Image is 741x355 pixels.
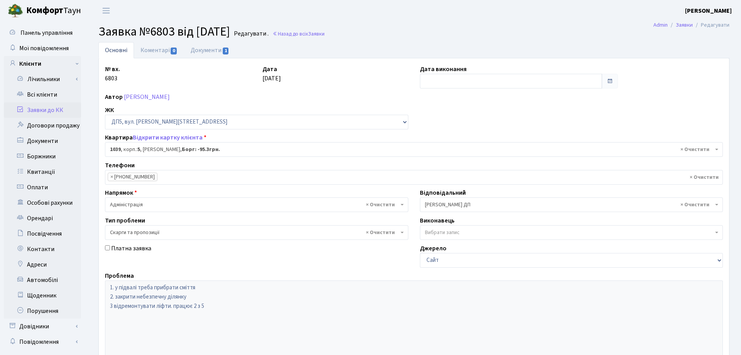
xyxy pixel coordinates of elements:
[223,48,229,54] span: 1
[420,188,466,197] label: Відповідальний
[4,133,81,149] a: Документи
[4,303,81,319] a: Порушення
[134,42,184,58] a: Коментарі
[171,48,177,54] span: 0
[425,201,714,209] span: Сомова О.П. ДП
[4,102,81,118] a: Заявки до КК
[232,30,269,37] small: Редагувати .
[110,146,713,153] span: <b>1039</b>, корп.: <b>5</b>, Верещагіна Кристина Вікторівна, <b>Борг: -95.3грн.</b>
[690,173,719,181] span: Видалити всі елементи
[4,149,81,164] a: Боржники
[108,173,157,181] li: 099-360-59-09
[8,3,23,19] img: logo.png
[4,257,81,272] a: Адреси
[420,216,455,225] label: Виконавець
[98,23,230,41] span: Заявка №6803 від [DATE]
[262,65,277,74] label: Дата
[4,41,81,56] a: Мої повідомлення
[133,133,203,142] a: Відкрити картку клієнта
[680,146,709,153] span: Видалити всі елементи
[685,7,732,15] b: [PERSON_NAME]
[111,244,151,253] label: Платна заявка
[137,146,140,153] b: 5
[105,142,723,157] span: <b>1039</b>, корп.: <b>5</b>, Верещагіна Кристина Вікторівна, <b>Борг: -95.3грн.</b>
[20,29,73,37] span: Панель управління
[308,30,325,37] span: Заявки
[676,21,693,29] a: Заявки
[105,197,408,212] span: Адміністрація
[4,319,81,334] a: Довідники
[110,146,121,153] b: 1039
[110,229,399,236] span: Скарги та пропозиції
[105,92,123,102] label: Автор
[366,229,395,236] span: Видалити всі елементи
[105,105,114,115] label: ЖК
[4,195,81,211] a: Особові рахунки
[4,272,81,288] a: Автомобілі
[182,146,220,153] b: Борг: -95.3грн.
[105,161,135,170] label: Телефони
[680,201,709,209] span: Видалити всі елементи
[105,216,145,225] label: Тип проблеми
[99,65,257,88] div: 6803
[693,21,729,29] li: Редагувати
[420,244,447,253] label: Джерело
[105,133,206,142] label: Квартира
[4,25,81,41] a: Панель управління
[4,56,81,71] a: Клієнти
[366,201,395,209] span: Видалити всі елементи
[685,6,732,15] a: [PERSON_NAME]
[26,4,81,17] span: Таун
[272,30,325,37] a: Назад до всіхЗаявки
[4,180,81,195] a: Оплати
[184,42,236,58] a: Документи
[98,42,134,58] a: Основні
[420,65,467,74] label: Дата виконання
[110,173,113,181] span: ×
[257,65,414,88] div: [DATE]
[26,4,63,17] b: Комфорт
[653,21,668,29] a: Admin
[420,197,723,212] span: Сомова О.П. ДП
[4,87,81,102] a: Всі клієнти
[4,288,81,303] a: Щоденник
[4,334,81,350] a: Повідомлення
[105,65,120,74] label: № вх.
[19,44,69,53] span: Мої повідомлення
[105,225,408,240] span: Скарги та пропозиції
[4,164,81,180] a: Квитанції
[4,226,81,241] a: Посвідчення
[4,118,81,133] a: Договори продажу
[642,17,741,33] nav: breadcrumb
[425,229,460,236] span: Вибрати запис
[4,211,81,226] a: Орендарі
[105,188,137,197] label: Напрямок
[105,271,134,280] label: Проблема
[124,93,170,101] a: [PERSON_NAME]
[110,201,399,209] span: Адміністрація
[96,4,116,17] button: Переключити навігацію
[4,241,81,257] a: Контакти
[9,71,81,87] a: Лічильники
